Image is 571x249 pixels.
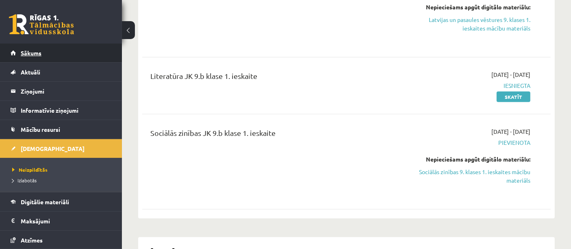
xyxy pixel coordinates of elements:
[150,127,399,142] div: Sociālās zinības JK 9.b klase 1. ieskaite
[21,101,112,120] legend: Informatīvie ziņojumi
[412,155,530,164] div: Nepieciešams apgūt digitālo materiālu:
[491,70,530,79] span: [DATE] - [DATE]
[412,81,530,90] span: Iesniegta
[21,82,112,100] legend: Ziņojumi
[150,70,399,85] div: Literatūra JK 9.b klase 1. ieskaite
[412,168,530,185] a: Sociālās zinības 9. klases 1. ieskaites mācību materiāls
[11,120,112,139] a: Mācību resursi
[412,3,530,11] div: Nepieciešams apgūt digitālo materiālu:
[11,192,112,211] a: Digitālie materiāli
[21,49,41,57] span: Sākums
[11,139,112,158] a: [DEMOGRAPHIC_DATA]
[21,212,112,230] legend: Maksājumi
[21,198,69,205] span: Digitālie materiāli
[21,126,60,133] span: Mācību resursi
[21,68,40,76] span: Aktuāli
[11,44,112,62] a: Sākums
[12,166,48,173] span: Neizpildītās
[12,177,114,184] a: Izlabotās
[491,127,530,136] span: [DATE] - [DATE]
[11,63,112,81] a: Aktuāli
[11,82,112,100] a: Ziņojumi
[11,212,112,230] a: Maksājumi
[412,138,530,147] span: Pievienota
[12,166,114,173] a: Neizpildītās
[412,15,530,33] a: Latvijas un pasaules vēstures 9. klases 1. ieskaites mācību materiāls
[497,92,530,102] a: Skatīt
[11,101,112,120] a: Informatīvie ziņojumi
[21,236,43,244] span: Atzīmes
[21,145,85,152] span: [DEMOGRAPHIC_DATA]
[9,14,74,35] a: Rīgas 1. Tālmācības vidusskola
[12,177,37,183] span: Izlabotās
